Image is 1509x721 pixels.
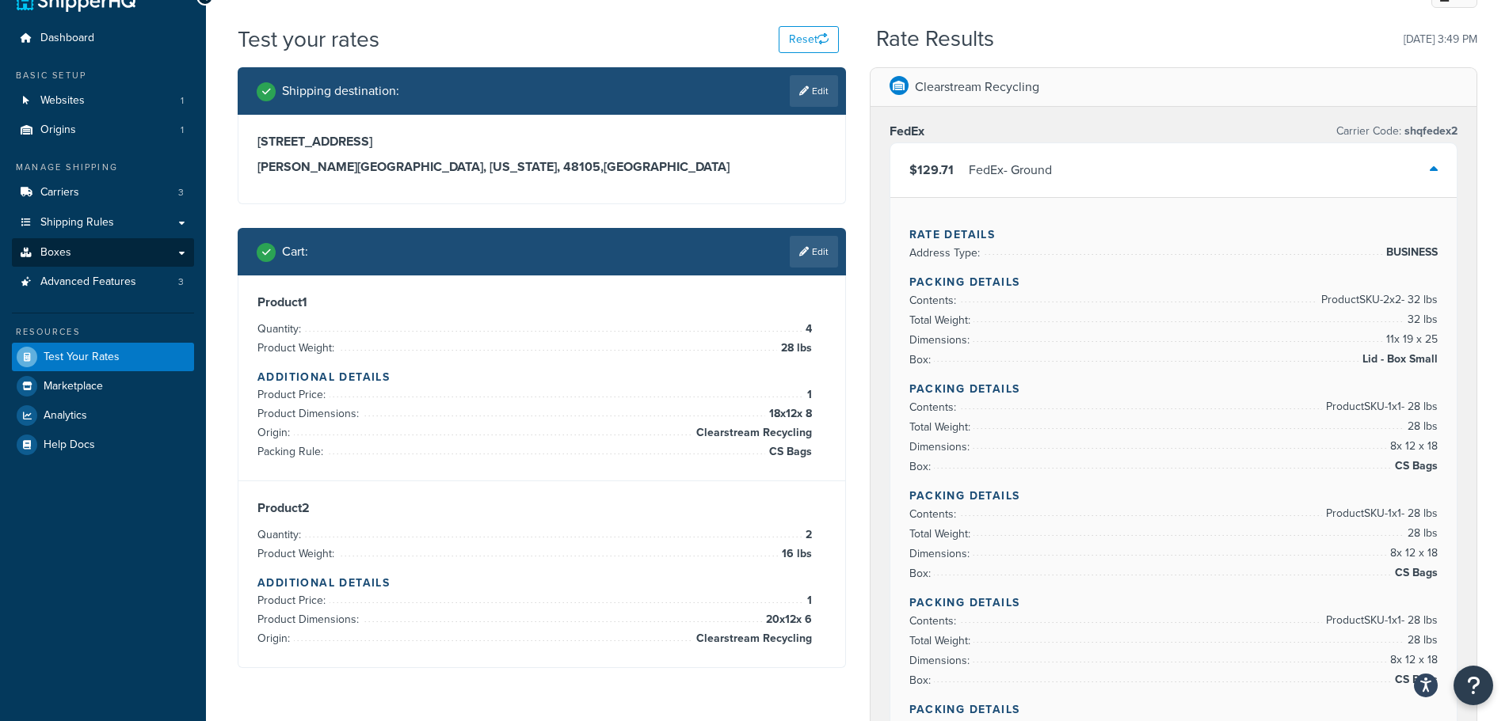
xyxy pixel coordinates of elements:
[44,380,103,393] span: Marketplace
[12,86,194,116] li: Websites
[909,594,1439,611] h4: Packing Details
[969,159,1052,181] div: FedEx - Ground
[909,652,974,669] span: Dimensions:
[909,419,974,435] span: Total Weight:
[1401,123,1458,139] span: shqfedex2
[12,372,194,400] a: Marketplace
[909,226,1439,243] h4: Rate Details
[790,75,838,107] a: Edit
[12,238,194,268] li: Boxes
[40,275,136,289] span: Advanced Features
[1386,437,1438,456] span: 8 x 12 x 18
[876,27,994,51] h2: Rate Results
[1454,666,1493,705] button: Open Resource Center
[12,178,194,207] li: Carriers
[40,123,76,137] span: Origins
[257,500,826,516] h3: Product 2
[40,186,79,199] span: Carriers
[1382,330,1438,349] span: 11 x 19 x 25
[40,94,85,108] span: Websites
[1358,350,1438,369] span: Lid - Box Small
[1386,544,1438,563] span: 8 x 12 x 18
[803,591,812,610] span: 1
[44,351,120,364] span: Test Your Rates
[257,294,826,310] h3: Product 1
[909,458,935,475] span: Box:
[12,208,194,237] a: Shipping Rules
[909,672,935,689] span: Box:
[909,245,984,261] span: Address Type:
[12,325,194,339] div: Resources
[40,32,94,45] span: Dashboard
[1404,524,1438,543] span: 28 lbs
[909,274,1439,290] h4: Packing Details
[909,351,935,368] span: Box:
[257,134,826,150] h3: [STREET_ADDRESS]
[257,405,363,422] span: Product Dimensions:
[1386,651,1438,670] span: 8 x 12 x 18
[12,178,194,207] a: Carriers3
[909,701,1439,718] h4: Packing Details
[257,575,826,591] h4: Additional Details
[282,84,399,98] h2: Shipping destination :
[802,320,812,339] span: 4
[1404,631,1438,650] span: 28 lbs
[257,424,294,441] span: Origin:
[44,438,95,452] span: Help Docs
[181,123,184,137] span: 1
[12,431,194,459] a: Help Docs
[909,632,974,649] span: Total Weight:
[257,592,330,609] span: Product Price:
[12,116,194,145] a: Origins1
[178,186,184,199] span: 3
[257,159,826,175] h3: [PERSON_NAME][GEOGRAPHIC_DATA], [US_STATE], 48105 , [GEOGRAPHIC_DATA]
[257,611,363,628] span: Product Dimensions:
[257,443,327,460] span: Packing Rule:
[909,506,960,522] span: Contents:
[802,526,812,545] span: 2
[282,245,308,259] h2: Cart :
[803,385,812,404] span: 1
[1322,397,1438,416] span: Product SKU-1 x 1 - 28 lbs
[12,69,194,82] div: Basic Setup
[692,629,812,648] span: Clearstream Recycling
[909,399,960,416] span: Contents:
[1336,120,1458,142] p: Carrier Code:
[779,26,839,53] button: Reset
[12,24,194,53] a: Dashboard
[1404,28,1477,51] p: [DATE] 3:49 PM
[1391,670,1438,689] span: CS Bags
[890,123,924,139] h3: FedEx
[44,409,87,423] span: Analytics
[12,401,194,430] a: Analytics
[909,613,960,629] span: Contents:
[765,442,812,461] span: CS Bags
[1322,611,1438,630] span: Product SKU-1 x 1 - 28 lbs
[1404,417,1438,436] span: 28 lbs
[238,24,379,55] h1: Test your rates
[12,161,194,174] div: Manage Shipping
[257,321,305,337] span: Quantity:
[778,545,812,564] span: 16 lbs
[909,438,974,455] span: Dimensions:
[178,275,184,289] span: 3
[909,332,974,348] span: Dimensions:
[1382,243,1438,262] span: BUSINESS
[765,404,812,423] span: 18 x 12 x 8
[12,116,194,145] li: Origins
[790,236,838,268] a: Edit
[909,545,974,562] span: Dimensions:
[909,161,954,179] span: $129.71
[257,545,338,562] span: Product Weight:
[12,268,194,297] a: Advanced Features3
[909,488,1439,504] h4: Packing Details
[12,268,194,297] li: Advanced Features
[909,565,935,582] span: Box:
[257,340,338,356] span: Product Weight:
[40,216,114,230] span: Shipping Rules
[257,369,826,385] h4: Additional Details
